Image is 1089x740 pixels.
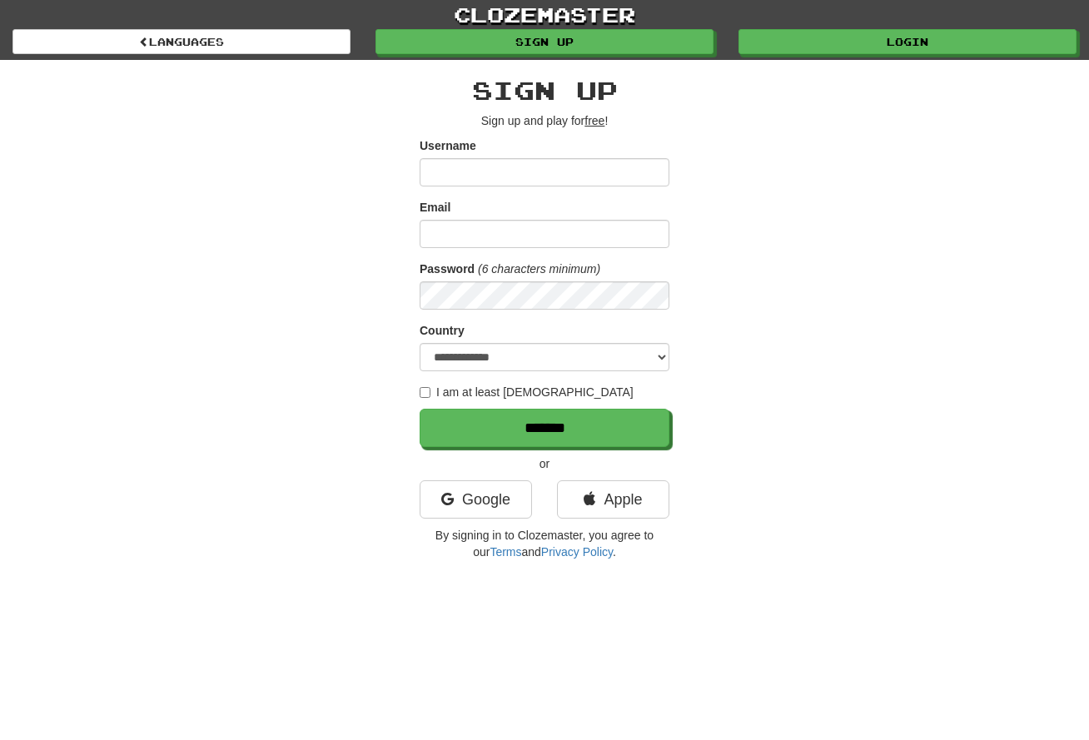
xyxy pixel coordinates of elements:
label: I am at least [DEMOGRAPHIC_DATA] [420,384,634,400]
u: free [584,114,604,127]
a: Terms [490,545,521,559]
label: Password [420,261,475,277]
a: Apple [557,480,669,519]
a: Sign up [375,29,714,54]
a: Google [420,480,532,519]
a: Privacy Policy [541,545,613,559]
p: By signing in to Clozemaster, you agree to our and . [420,527,669,560]
em: (6 characters minimum) [478,262,600,276]
label: Country [420,322,465,339]
input: I am at least [DEMOGRAPHIC_DATA] [420,387,430,398]
label: Username [420,137,476,154]
label: Email [420,199,450,216]
p: Sign up and play for ! [420,112,669,129]
p: or [420,455,669,472]
a: Login [738,29,1077,54]
a: Languages [12,29,351,54]
h2: Sign up [420,77,669,104]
